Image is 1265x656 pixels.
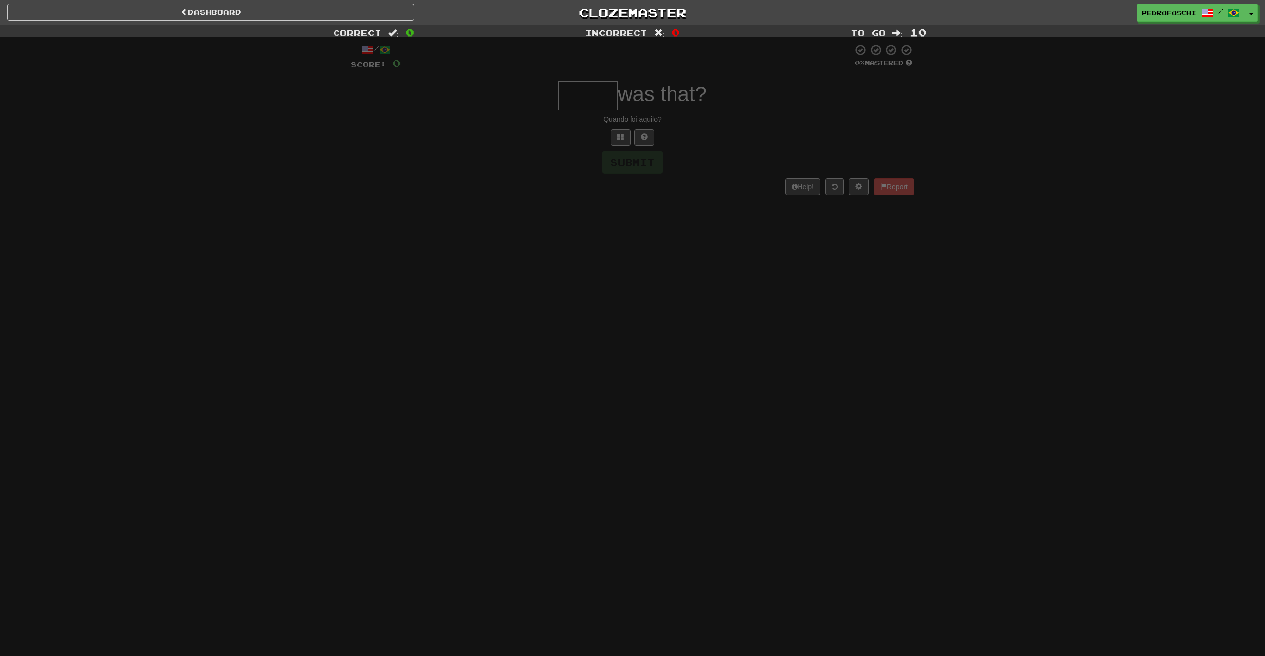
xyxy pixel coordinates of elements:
button: Single letter hint - you only get 1 per sentence and score half the points! alt+h [634,129,654,146]
span: : [892,29,903,37]
button: Round history (alt+y) [825,178,844,195]
span: To go [851,28,885,38]
span: pedrofoschi [1142,8,1196,17]
button: Switch sentence to multiple choice alt+p [611,129,631,146]
span: : [388,29,399,37]
span: was that? [618,83,707,106]
span: 0 % [855,59,865,67]
div: / [351,44,401,56]
a: Clozemaster [429,4,836,21]
span: : [654,29,665,37]
span: 0 [672,26,680,38]
span: Correct [333,28,381,38]
span: 0 [392,57,401,69]
button: Submit [602,151,663,174]
span: Incorrect [585,28,647,38]
button: Help! [785,178,820,195]
a: pedrofoschi / [1137,4,1245,22]
span: Score: [351,60,386,69]
button: Report [874,178,914,195]
a: Dashboard [7,4,414,21]
span: 0 [406,26,414,38]
span: / [1218,8,1223,15]
div: Quando foi aquilo? [351,114,914,124]
div: Mastered [853,59,914,68]
span: 10 [910,26,927,38]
